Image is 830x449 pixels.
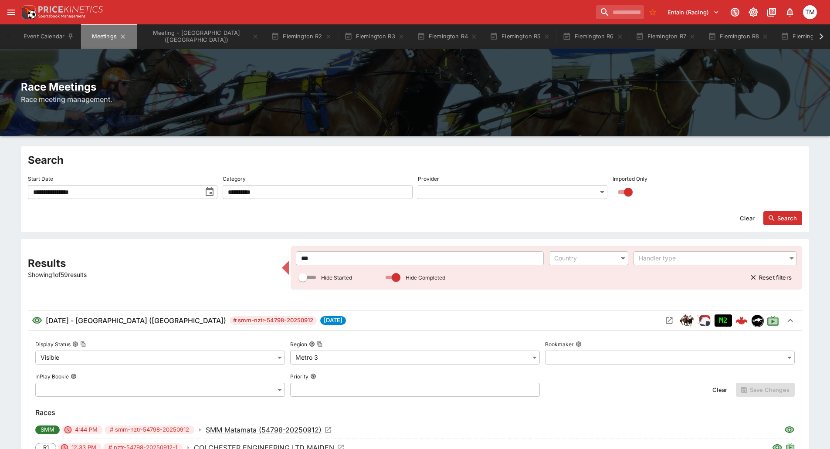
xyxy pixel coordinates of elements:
button: RegionCopy To Clipboard [309,341,315,347]
button: open drawer [3,4,19,20]
p: Bookmaker [545,341,574,348]
svg: Visible [32,315,42,326]
input: search [596,5,644,19]
div: ParallelRacing Handler [697,314,711,327]
button: No Bookmarks [646,5,660,19]
button: Event Calendar [18,24,79,49]
button: Priority [310,373,316,379]
div: Metro 3 [290,351,540,365]
button: Flemington R8 [703,24,774,49]
p: Display Status [35,341,71,348]
button: Flemington R6 [557,24,628,49]
div: Country [554,254,614,263]
img: logo-cerberus--red.svg [735,314,748,327]
button: Documentation [764,4,779,20]
button: Flemington R7 [630,24,701,49]
button: Copy To Clipboard [80,341,86,347]
button: Copy To Clipboard [317,341,323,347]
button: Reset filters [745,270,797,284]
span: # smm-nztr-54798-20250912 [230,316,317,325]
p: Hide Completed [406,274,445,281]
div: Visible [35,351,285,365]
span: 4:44 PM [70,425,103,434]
p: Provider [418,175,439,182]
button: Display StatusCopy To Clipboard [72,341,78,347]
p: Start Date [28,175,53,182]
div: Handler type [639,254,783,263]
p: SMM Matamata (54798-20250912) [206,425,322,435]
h6: Race meeting management. [21,94,809,105]
div: Imported to Jetbet as UNCONFIRMED [715,314,732,327]
span: # smm-nztr-54798-20250912 [105,425,194,434]
button: Open Meeting [662,314,676,327]
span: SMM [35,425,60,434]
button: Connected to PK [727,4,743,20]
h2: Search [28,153,802,167]
p: Imported Only [613,175,647,182]
button: InPlay Bookie [71,373,77,379]
button: Select Tenant [662,5,725,19]
button: Bookmaker [576,341,582,347]
button: Meeting - Flemington (AUS) [139,24,264,49]
button: Flemington R2 [266,24,337,49]
svg: Live [767,314,779,327]
button: Flemington R3 [339,24,410,49]
button: Tristan Matheson [800,3,820,22]
p: Region [290,341,307,348]
button: Clear [707,383,732,397]
p: Priority [290,373,308,380]
span: [DATE] [320,316,346,325]
a: Open Event [206,425,332,435]
svg: Visible [784,425,795,435]
h6: Races [35,407,795,418]
button: Search [763,211,802,225]
button: Toggle light/dark mode [745,4,761,20]
h2: Race Meetings [21,80,809,94]
img: horse_racing.png [680,314,694,327]
img: Sportsbook Management [38,14,85,18]
div: Tristan Matheson [803,5,817,19]
img: racing.png [697,314,711,327]
button: Flemington R4 [412,24,483,49]
button: Meetings [81,24,137,49]
button: Clear [735,211,760,225]
img: PriceKinetics [38,6,103,13]
button: toggle date time picker [202,184,217,200]
p: InPlay Bookie [35,373,69,380]
p: Showing 1 of 59 results [28,270,277,279]
h2: Results [28,257,277,270]
button: Notifications [782,4,798,20]
button: Flemington R5 [484,24,556,49]
img: PriceKinetics Logo [19,3,37,21]
div: nztr [751,314,763,327]
img: nztr.png [752,315,763,326]
p: Hide Started [321,274,352,281]
p: Category [223,175,246,182]
div: horse_racing [680,314,694,327]
h6: [DATE] - [GEOGRAPHIC_DATA] ([GEOGRAPHIC_DATA]) [46,315,226,326]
